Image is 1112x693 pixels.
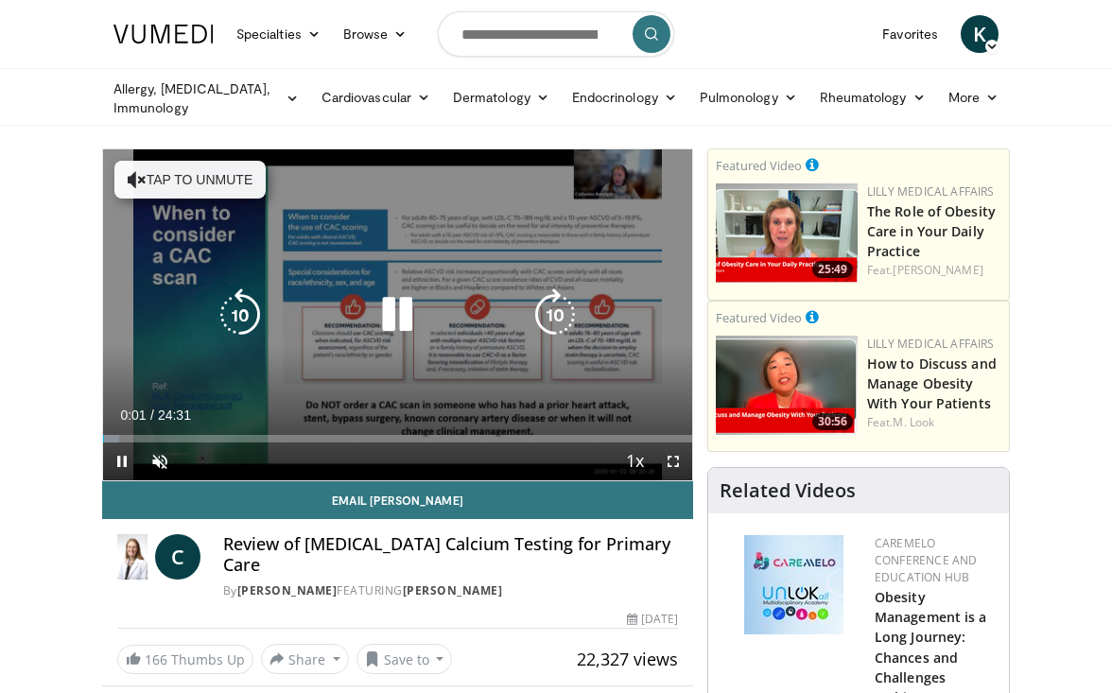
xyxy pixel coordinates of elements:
[961,15,999,53] a: K
[716,336,858,435] a: 30:56
[744,535,843,634] img: 45df64a9-a6de-482c-8a90-ada250f7980c.png.150x105_q85_autocrop_double_scale_upscale_version-0.2.jpg
[716,183,858,283] img: e1208b6b-349f-4914-9dd7-f97803bdbf1d.png.150x105_q85_crop-smart_upscale.png
[893,414,934,430] a: M. Look
[150,407,154,423] span: /
[442,78,561,116] a: Dermatology
[120,407,146,423] span: 0:01
[223,534,678,575] h4: Review of [MEDICAL_DATA] Calcium Testing for Primary Care
[716,309,802,326] small: Featured Video
[102,481,693,519] a: Email [PERSON_NAME]
[113,25,214,43] img: VuMedi Logo
[356,644,453,674] button: Save to
[867,202,996,260] a: The Role of Obesity Care in Your Daily Practice
[893,262,982,278] a: [PERSON_NAME]
[867,183,995,199] a: Lilly Medical Affairs
[627,611,678,628] div: [DATE]
[237,582,338,598] a: [PERSON_NAME]
[867,414,1001,431] div: Feat.
[867,336,995,352] a: Lilly Medical Affairs
[716,183,858,283] a: 25:49
[716,157,802,174] small: Featured Video
[720,479,856,502] h4: Related Videos
[808,78,937,116] a: Rheumatology
[561,78,688,116] a: Endocrinology
[716,336,858,435] img: c98a6a29-1ea0-4bd5-8cf5-4d1e188984a7.png.150x105_q85_crop-smart_upscale.png
[812,413,853,430] span: 30:56
[103,442,141,480] button: Pause
[158,407,191,423] span: 24:31
[261,644,349,674] button: Share
[102,79,310,117] a: Allergy, [MEDICAL_DATA], Immunology
[617,442,654,480] button: Playback Rate
[871,15,949,53] a: Favorites
[141,442,179,480] button: Unmute
[332,15,419,53] a: Browse
[225,15,332,53] a: Specialties
[654,442,692,480] button: Fullscreen
[577,648,678,670] span: 22,327 views
[145,650,167,668] span: 166
[403,582,503,598] a: [PERSON_NAME]
[812,261,853,278] span: 25:49
[867,355,997,412] a: How to Discuss and Manage Obesity With Your Patients
[867,262,1001,279] div: Feat.
[117,645,253,674] a: 166 Thumbs Up
[114,161,266,199] button: Tap to unmute
[310,78,442,116] a: Cardiovascular
[688,78,808,116] a: Pulmonology
[103,435,692,442] div: Progress Bar
[155,534,200,580] a: C
[103,149,692,480] video-js: Video Player
[875,535,977,585] a: CaReMeLO Conference and Education Hub
[937,78,1010,116] a: More
[117,534,148,580] img: Dr. Catherine P. Benziger
[223,582,678,599] div: By FEATURING
[438,11,674,57] input: Search topics, interventions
